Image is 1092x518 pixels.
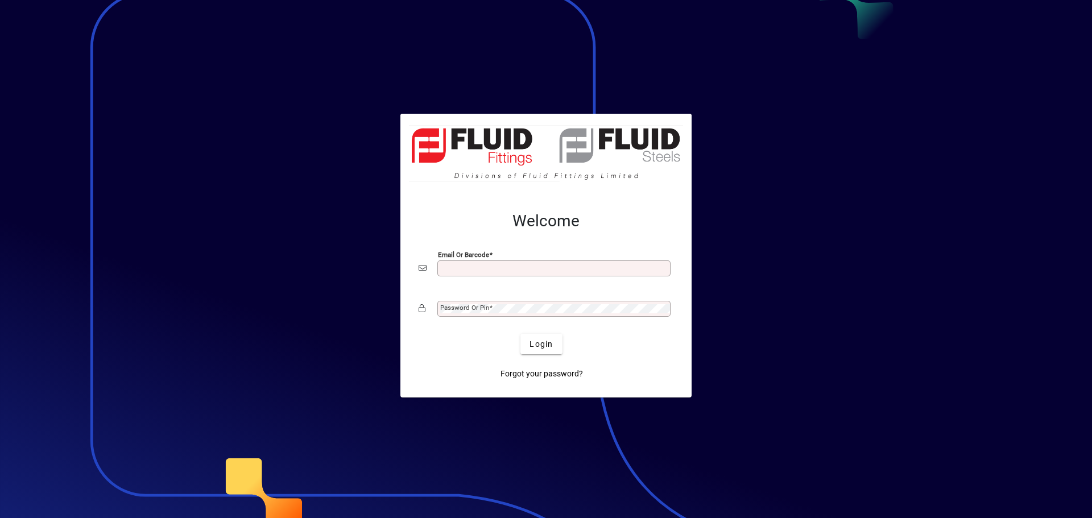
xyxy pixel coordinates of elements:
a: Forgot your password? [496,363,588,384]
h2: Welcome [419,212,673,231]
button: Login [520,334,562,354]
span: Forgot your password? [500,368,583,380]
mat-label: Password or Pin [440,304,489,312]
span: Login [530,338,553,350]
mat-label: Email or Barcode [438,251,489,259]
